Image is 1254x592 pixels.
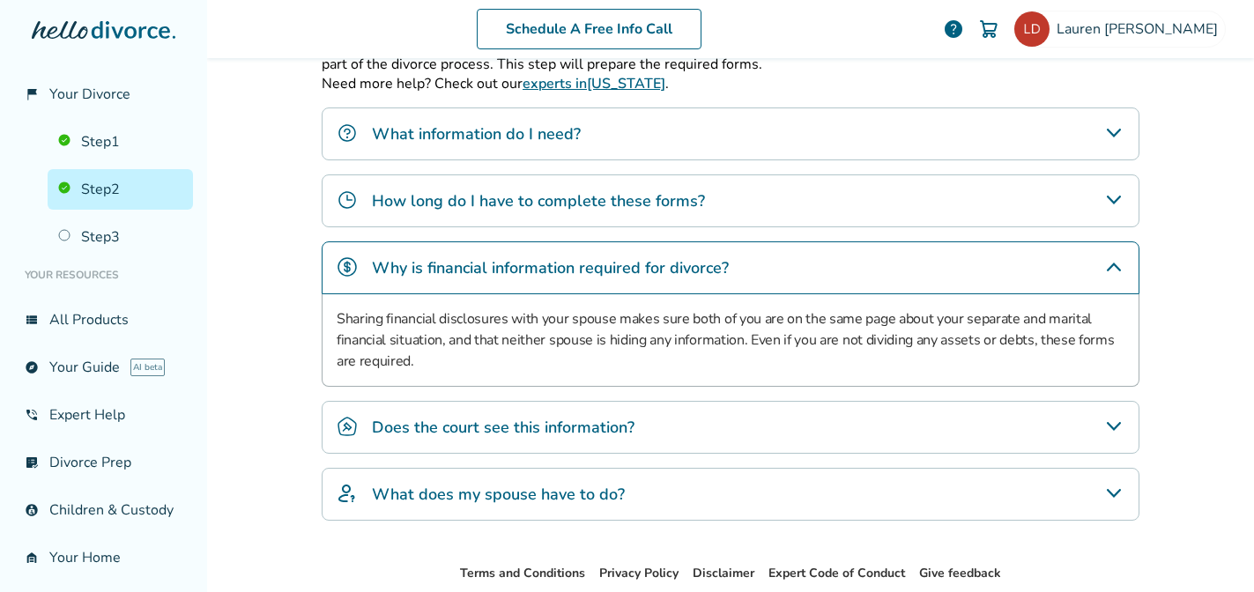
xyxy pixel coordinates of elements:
[25,87,39,101] span: flag_2
[25,408,39,422] span: phone_in_talk
[322,468,1139,521] div: What does my spouse have to do?
[14,300,193,340] a: view_listAll Products
[14,347,193,388] a: exploreYour GuideAI beta
[14,490,193,530] a: account_childChildren & Custody
[477,9,701,49] a: Schedule A Free Info Call
[25,360,39,374] span: explore
[978,18,999,40] img: Cart
[322,107,1139,160] div: What information do I need?
[1014,11,1050,47] img: Lauren DeFilippo
[337,483,358,504] img: What does my spouse have to do?
[372,483,625,506] h4: What does my spouse have to do?
[337,308,1124,372] p: Sharing financial disclosures with your spouse makes sure both of you are on the same page about ...
[14,257,193,292] li: Your Resources
[337,189,358,211] img: How long do I have to complete these forms?
[943,18,964,40] a: help
[14,442,193,483] a: list_alt_checkDivorce Prep
[1057,19,1225,39] span: Lauren [PERSON_NAME]
[599,565,679,581] a: Privacy Policy
[130,359,165,376] span: AI beta
[372,189,705,212] h4: How long do I have to complete these forms?
[14,395,193,435] a: phone_in_talkExpert Help
[25,503,39,517] span: account_child
[372,416,634,439] h4: Does the court see this information?
[523,74,665,93] a: experts in[US_STATE]
[14,74,193,115] a: flag_2Your Divorce
[372,256,729,279] h4: Why is financial information required for divorce?
[322,74,1139,93] p: Need more help? Check out our .
[693,563,754,584] li: Disclaimer
[14,537,193,578] a: garage_homeYour Home
[322,241,1139,294] div: Why is financial information required for divorce?
[372,122,581,145] h4: What information do I need?
[322,401,1139,454] div: Does the court see this information?
[49,85,130,104] span: Your Divorce
[337,122,358,144] img: What information do I need?
[768,565,905,581] a: Expert Code of Conduct
[919,563,1001,584] li: Give feedback
[25,551,39,565] span: garage_home
[25,313,39,327] span: view_list
[322,174,1139,227] div: How long do I have to complete these forms?
[337,416,358,437] img: Does the court see this information?
[1166,507,1254,592] iframe: Chat Widget
[460,565,585,581] a: Terms and Conditions
[25,455,39,470] span: list_alt_check
[48,169,193,210] a: Step2
[48,217,193,257] a: Step3
[48,122,193,162] a: Step1
[337,256,358,277] img: Why is financial information required for divorce?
